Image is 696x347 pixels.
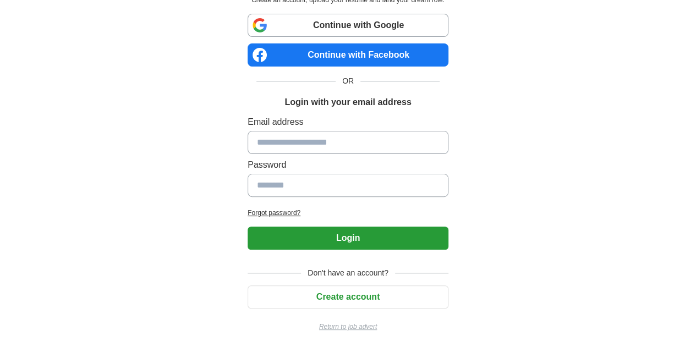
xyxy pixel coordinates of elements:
[284,96,411,109] h1: Login with your email address
[336,75,360,87] span: OR
[248,208,448,218] a: Forgot password?
[301,267,395,279] span: Don't have an account?
[248,292,448,301] a: Create account
[248,115,448,129] label: Email address
[248,322,448,332] a: Return to job advert
[248,158,448,172] label: Password
[248,14,448,37] a: Continue with Google
[248,285,448,309] button: Create account
[248,43,448,67] a: Continue with Facebook
[248,227,448,250] button: Login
